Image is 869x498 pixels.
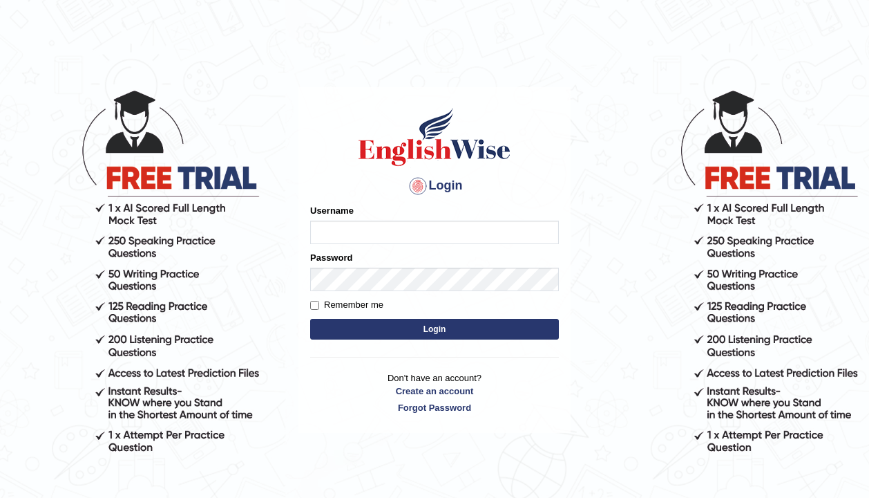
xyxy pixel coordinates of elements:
label: Password [310,251,352,264]
a: Forgot Password [310,401,559,414]
button: Login [310,319,559,340]
a: Create an account [310,385,559,398]
label: Username [310,204,354,217]
p: Don't have an account? [310,371,559,414]
img: Logo of English Wise sign in for intelligent practice with AI [356,106,513,168]
h4: Login [310,175,559,197]
label: Remember me [310,298,383,312]
input: Remember me [310,301,319,310]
